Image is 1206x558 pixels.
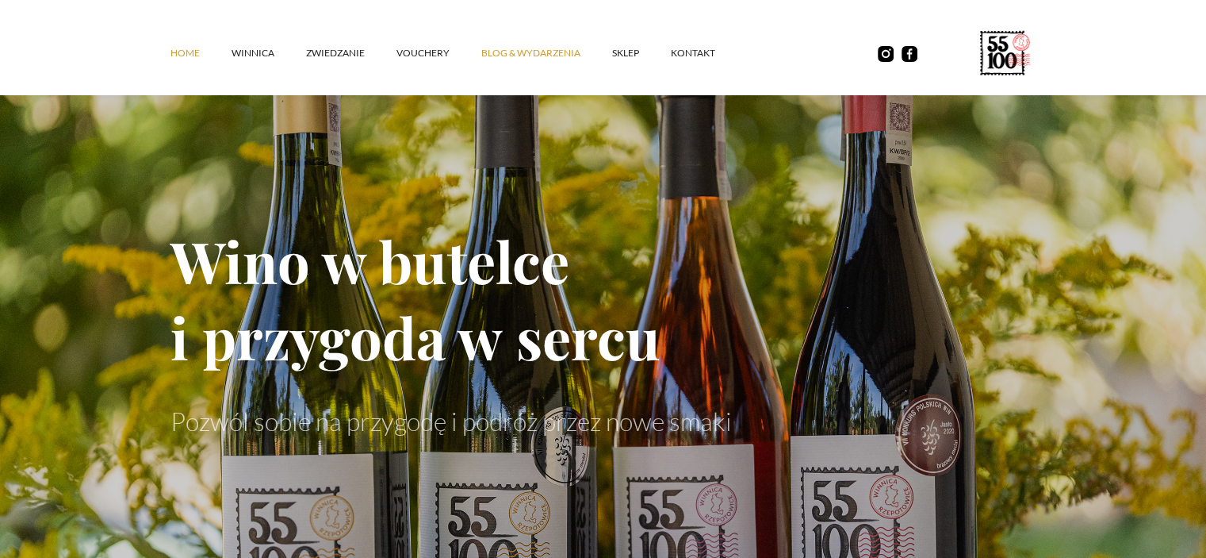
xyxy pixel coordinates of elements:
a: Blog & Wydarzenia [481,29,612,77]
a: kontakt [671,29,747,77]
a: Home [170,29,232,77]
a: ZWIEDZANIE [306,29,396,77]
p: Pozwól sobie na przygodę i podróż przez nowe smaki [170,406,1036,437]
h1: Wino w butelce i przygoda w sercu [170,222,1036,375]
a: vouchery [396,29,481,77]
a: SKLEP [612,29,671,77]
a: winnica [232,29,306,77]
